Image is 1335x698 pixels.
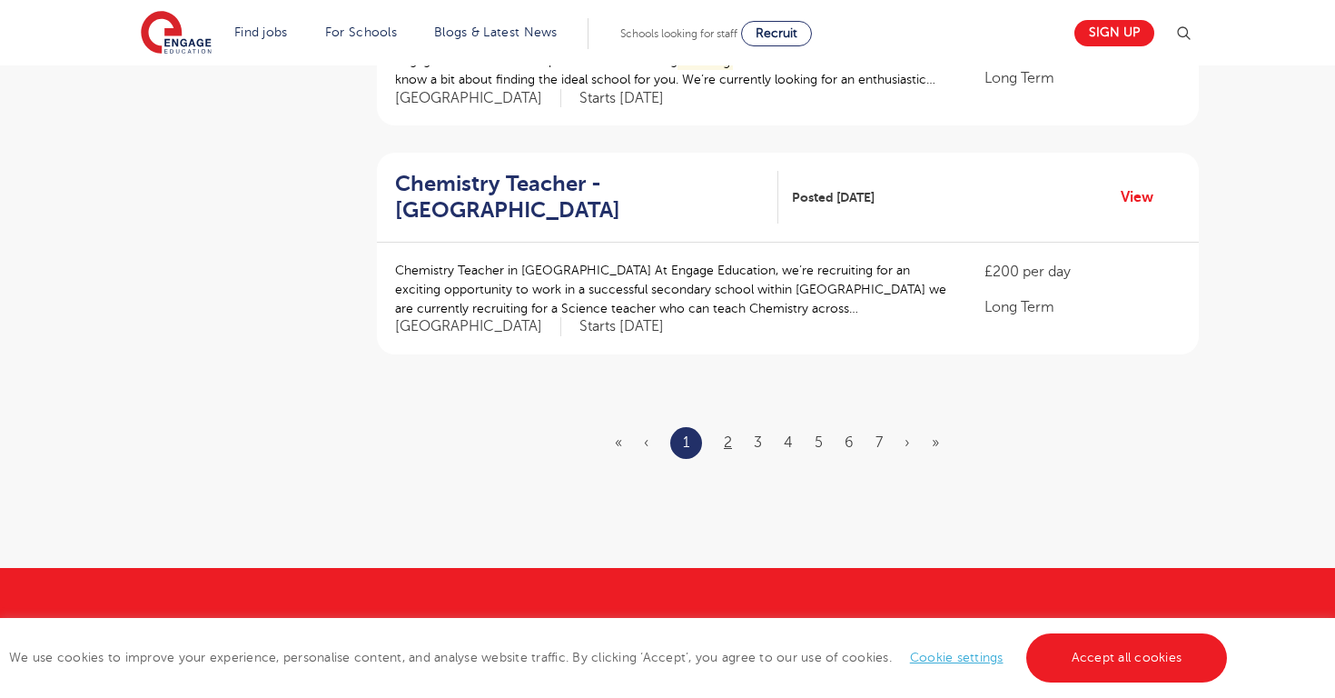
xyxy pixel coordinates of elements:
[395,171,778,224] a: Chemistry Teacher - [GEOGRAPHIC_DATA]
[683,431,689,454] a: 1
[395,89,561,108] span: [GEOGRAPHIC_DATA]
[9,651,1231,664] span: We use cookies to improve your experience, personalise content, and analyse website traffic. By c...
[395,317,561,336] span: [GEOGRAPHIC_DATA]
[234,25,288,39] a: Find jobs
[905,434,910,451] a: Next
[395,261,948,318] p: Chemistry Teacher in [GEOGRAPHIC_DATA] At Engage Education, we’re recruiting for an exciting oppo...
[325,25,397,39] a: For Schools
[784,434,793,451] a: 4
[910,651,1004,664] a: Cookie settings
[792,188,875,207] span: Posted [DATE]
[756,26,797,40] span: Recruit
[932,434,939,451] a: Last
[741,21,812,46] a: Recruit
[1121,185,1167,209] a: View
[984,296,1181,318] p: Long Term
[644,434,648,451] span: ‹
[620,27,737,40] span: Schools looking for staff
[615,434,622,451] span: «
[579,317,664,336] p: Starts [DATE]
[395,171,764,224] h2: Chemistry Teacher - [GEOGRAPHIC_DATA]
[579,89,664,108] p: Starts [DATE]
[724,434,732,451] a: 2
[754,434,762,451] a: 3
[1026,633,1228,683] a: Accept all cookies
[875,434,883,451] a: 7
[845,434,854,451] a: 6
[141,11,212,56] img: Engage Education
[815,434,823,451] a: 5
[434,25,558,39] a: Blogs & Latest News
[984,67,1181,89] p: Long Term
[1074,20,1154,46] a: Sign up
[984,261,1181,283] p: £200 per day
